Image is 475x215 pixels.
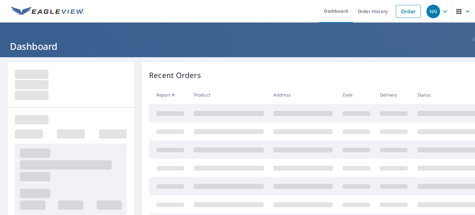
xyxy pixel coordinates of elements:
[426,5,440,18] div: NN
[149,86,189,104] th: Report #
[375,86,413,104] th: Delivery
[268,86,338,104] th: Address
[149,70,201,81] p: Recent Orders
[338,86,375,104] th: Date
[396,5,421,18] a: Order
[11,7,84,16] img: EV Logo
[7,40,468,53] h1: Dashboard
[189,86,269,104] th: Product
